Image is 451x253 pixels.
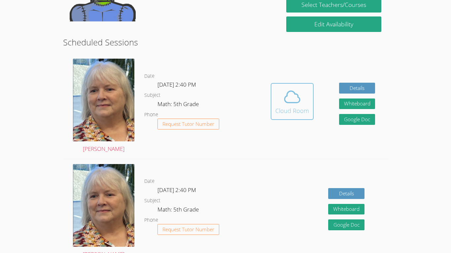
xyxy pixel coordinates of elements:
a: Details [328,188,364,199]
button: Whiteboard [339,98,375,109]
a: Google Doc [328,219,364,230]
dt: Phone [144,111,158,119]
span: Request Tutor Number [162,122,214,126]
span: [DATE] 2:40 PM [157,81,196,88]
a: Edit Availability [286,16,381,32]
img: Screen%20Shot%202022-10-08%20at%202.27.06%20PM.png [73,164,134,247]
button: Whiteboard [328,204,364,215]
button: Request Tutor Number [157,119,219,129]
a: Google Doc [339,114,375,125]
button: Cloud Room [271,83,314,120]
dd: Math: 5th Grade [157,99,200,111]
dt: Date [144,72,155,80]
img: Screen%20Shot%202022-10-08%20at%202.27.06%20PM.png [73,59,134,141]
span: Request Tutor Number [162,227,214,232]
button: Request Tutor Number [157,224,219,235]
dd: Math: 5th Grade [157,205,200,216]
dt: Phone [144,216,158,224]
dt: Subject [144,91,160,99]
h2: Scheduled Sessions [63,36,388,48]
dt: Date [144,177,155,185]
span: [DATE] 2:40 PM [157,186,196,194]
dt: Subject [144,197,160,205]
a: Details [339,83,375,94]
div: Cloud Room [275,106,309,115]
a: [PERSON_NAME] [73,59,134,154]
